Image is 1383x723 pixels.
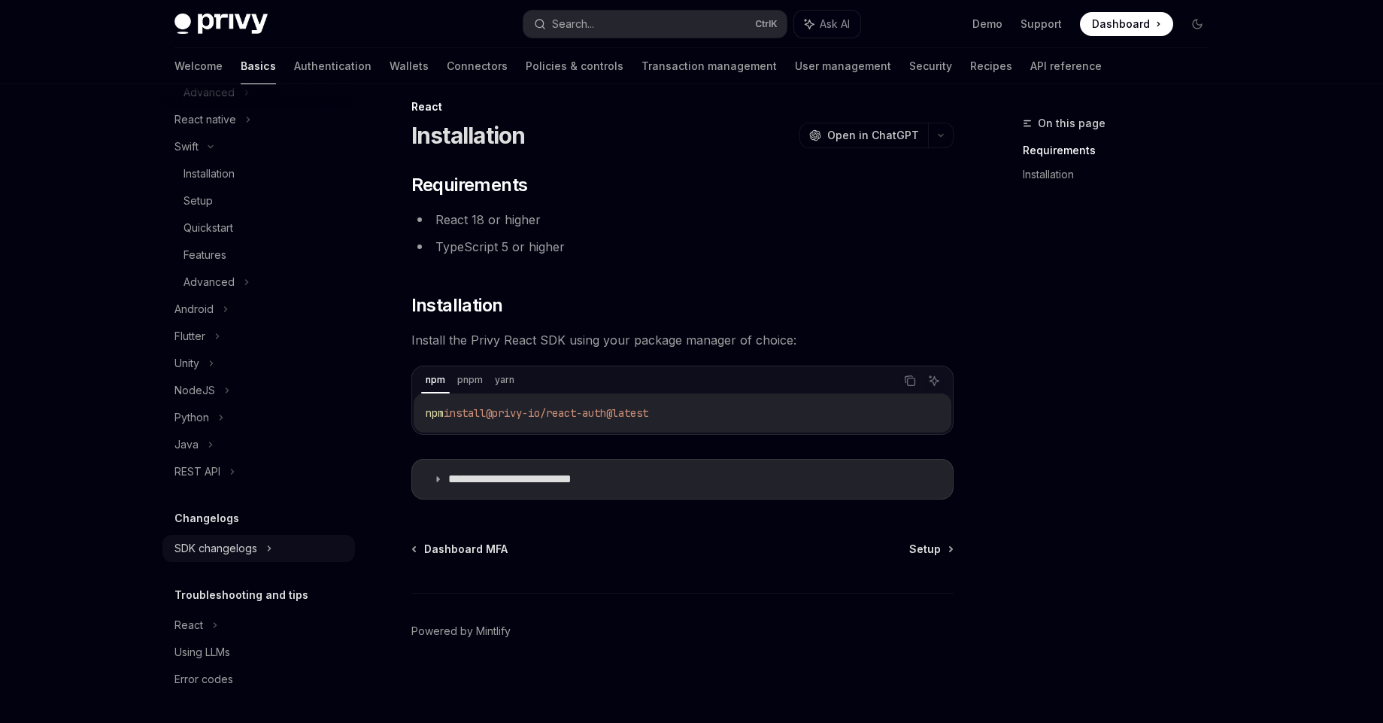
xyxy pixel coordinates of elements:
a: Transaction management [641,48,777,84]
span: @privy-io/react-auth@latest [486,406,648,420]
a: Features [162,242,355,269]
h1: Installation [411,122,526,149]
a: Welcome [174,48,223,84]
button: Open in ChatGPT [799,123,928,148]
a: Recipes [970,48,1012,84]
div: Android [174,300,214,318]
span: install [444,406,486,420]
div: Using LLMs [174,643,230,661]
button: Copy the contents from the code block [900,371,920,390]
div: yarn [490,371,519,389]
button: Search...CtrlK [523,11,787,38]
a: Security [909,48,952,84]
a: Requirements [1023,138,1221,163]
div: React [174,616,203,634]
span: Setup [909,542,941,557]
a: Setup [909,542,952,557]
div: NodeJS [174,381,215,399]
div: npm [421,371,450,389]
div: Setup [183,192,213,210]
div: Swift [174,138,199,156]
h5: Changelogs [174,509,239,527]
span: Requirements [411,173,528,197]
a: Dashboard [1080,12,1173,36]
a: Dashboard MFA [413,542,508,557]
a: Connectors [447,48,508,84]
div: REST API [174,463,220,481]
div: Error codes [174,670,233,688]
a: Quickstart [162,214,355,242]
a: Wallets [390,48,429,84]
span: npm [426,406,444,420]
img: dark logo [174,14,268,35]
div: Unity [174,354,199,372]
div: Python [174,409,209,427]
span: Ctrl K [755,18,778,30]
h5: Troubleshooting and tips [174,586,308,604]
span: Install the Privy React SDK using your package manager of choice: [411,330,954,351]
div: Installation [183,165,235,183]
a: Basics [241,48,276,84]
div: pnpm [453,371,487,389]
a: Demo [972,17,1002,32]
span: Open in ChatGPT [827,128,919,143]
div: SDK changelogs [174,539,257,557]
a: Setup [162,187,355,214]
a: Support [1021,17,1062,32]
a: API reference [1030,48,1102,84]
button: Ask AI [794,11,860,38]
div: Search... [552,15,594,33]
a: Error codes [162,666,355,693]
a: Policies & controls [526,48,623,84]
li: React 18 or higher [411,209,954,230]
a: User management [795,48,891,84]
a: Authentication [294,48,372,84]
a: Using LLMs [162,639,355,666]
button: Ask AI [924,371,944,390]
div: Features [183,246,226,264]
a: Installation [1023,163,1221,187]
span: Ask AI [820,17,850,32]
div: Advanced [183,273,235,291]
li: TypeScript 5 or higher [411,236,954,257]
span: On this page [1038,114,1105,132]
div: React native [174,111,236,129]
span: Dashboard [1092,17,1150,32]
span: Installation [411,293,503,317]
div: Quickstart [183,219,233,237]
a: Powered by Mintlify [411,624,511,639]
div: Java [174,436,199,454]
div: Flutter [174,327,205,345]
div: React [411,99,954,114]
span: Dashboard MFA [424,542,508,557]
button: Toggle dark mode [1185,12,1209,36]
a: Installation [162,160,355,187]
